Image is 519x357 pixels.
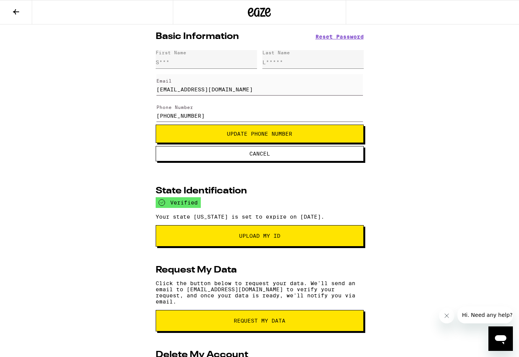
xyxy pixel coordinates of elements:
p: Your state [US_STATE] is set to expire on [DATE]. [156,214,364,220]
div: First Name [156,50,186,55]
button: Reset Password [316,34,364,39]
span: Cancel [249,151,270,156]
label: Email [156,78,172,83]
iframe: Button to launch messaging window [488,326,513,351]
iframe: Message from company [457,307,513,323]
label: Phone Number [156,105,193,110]
div: Last Name [262,50,290,55]
button: Cancel [156,146,364,161]
iframe: Close message [439,308,454,323]
span: request my data [234,318,285,323]
button: request my data [156,310,364,331]
span: Upload My ID [239,233,280,239]
h2: Request My Data [156,266,237,275]
h2: State Identification [156,187,247,196]
button: Update Phone Number [156,125,364,143]
h2: Basic Information [156,32,239,41]
form: Edit Email Address [156,71,364,98]
span: Update Phone Number [227,131,292,136]
form: Edit Phone Number [156,98,364,168]
p: Click the button below to request your data. We'll send an email to [EMAIL_ADDRESS][DOMAIN_NAME] ... [156,280,364,305]
button: Upload My ID [156,225,364,247]
div: verified [156,197,201,208]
